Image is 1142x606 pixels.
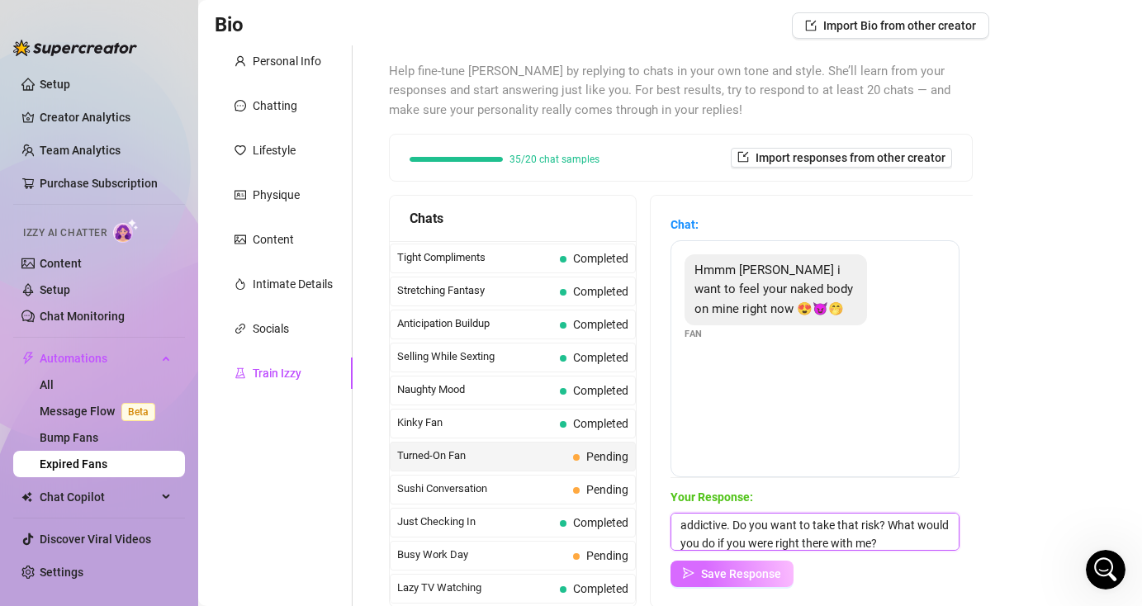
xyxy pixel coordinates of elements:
[573,384,628,397] span: Completed
[253,364,301,382] div: Train Izzy
[215,12,244,39] h3: Bio
[397,381,553,398] span: Naughty Mood
[40,104,172,130] a: Creator Analytics
[731,148,952,168] button: Import responses from other creator
[23,225,107,241] span: Izzy AI Chatter
[253,97,297,115] div: Chatting
[756,151,945,164] span: Import responses from other creator
[13,40,137,56] img: logo-BBDzfeDw.svg
[573,351,628,364] span: Completed
[397,282,553,299] span: Stretching Fantasy
[397,414,553,431] span: Kinky Fan
[253,52,321,70] div: Personal Info
[235,100,246,111] span: message
[253,141,296,159] div: Lifestyle
[573,318,628,331] span: Completed
[792,12,989,39] button: Import Bio from other creator
[397,514,553,530] span: Just Checking In
[389,62,973,121] span: Help fine-tune [PERSON_NAME] by replying to chats in your own tone and style. She’ll learn from y...
[253,320,289,338] div: Socials
[397,547,566,563] span: Busy Work Day
[685,327,703,341] span: Fan
[671,218,699,231] strong: Chat:
[586,483,628,496] span: Pending
[397,447,566,464] span: Turned-On Fan
[397,315,553,332] span: Anticipation Buildup
[586,450,628,463] span: Pending
[410,208,443,229] span: Chats
[823,19,976,32] span: Import Bio from other creator
[397,580,553,596] span: Lazy TV Watching
[397,481,566,497] span: Sushi Conversation
[235,367,246,379] span: experiment
[235,278,246,290] span: fire
[805,20,817,31] span: import
[573,417,628,430] span: Completed
[253,186,300,204] div: Physique
[573,516,628,529] span: Completed
[40,170,172,196] a: Purchase Subscription
[40,78,70,91] a: Setup
[397,348,553,365] span: Selling While Sexting
[737,151,749,163] span: import
[235,323,246,334] span: link
[586,549,628,562] span: Pending
[40,310,125,323] a: Chat Monitoring
[235,55,246,67] span: user
[40,345,157,372] span: Automations
[509,154,599,164] span: 35/20 chat samples
[253,275,333,293] div: Intimate Details
[121,403,155,421] span: Beta
[40,566,83,579] a: Settings
[40,257,82,270] a: Content
[573,252,628,265] span: Completed
[573,285,628,298] span: Completed
[40,457,107,471] a: Expired Fans
[701,567,781,580] span: Save Response
[235,234,246,245] span: picture
[40,431,98,444] a: Bump Fans
[40,484,157,510] span: Chat Copilot
[40,144,121,157] a: Team Analytics
[40,405,162,418] a: Message FlowBeta
[40,378,54,391] a: All
[671,490,753,504] strong: Your Response:
[671,513,960,551] textarea: Be careful, I'm telling you, feeling me can be addictive. Do you want to take that risk? What wou...
[21,491,32,503] img: Chat Copilot
[253,230,294,249] div: Content
[40,533,151,546] a: Discover Viral Videos
[694,263,853,316] span: Hmmm [PERSON_NAME] i want to feel your naked body on mine right now 😍😈🤭
[235,144,246,156] span: heart
[235,189,246,201] span: idcard
[40,283,70,296] a: Setup
[1086,550,1125,589] iframe: Intercom live chat
[683,567,694,579] span: send
[671,561,794,587] button: Save Response
[397,249,553,266] span: Tight Compliments
[21,352,35,365] span: thunderbolt
[573,582,628,595] span: Completed
[113,219,139,243] img: AI Chatter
